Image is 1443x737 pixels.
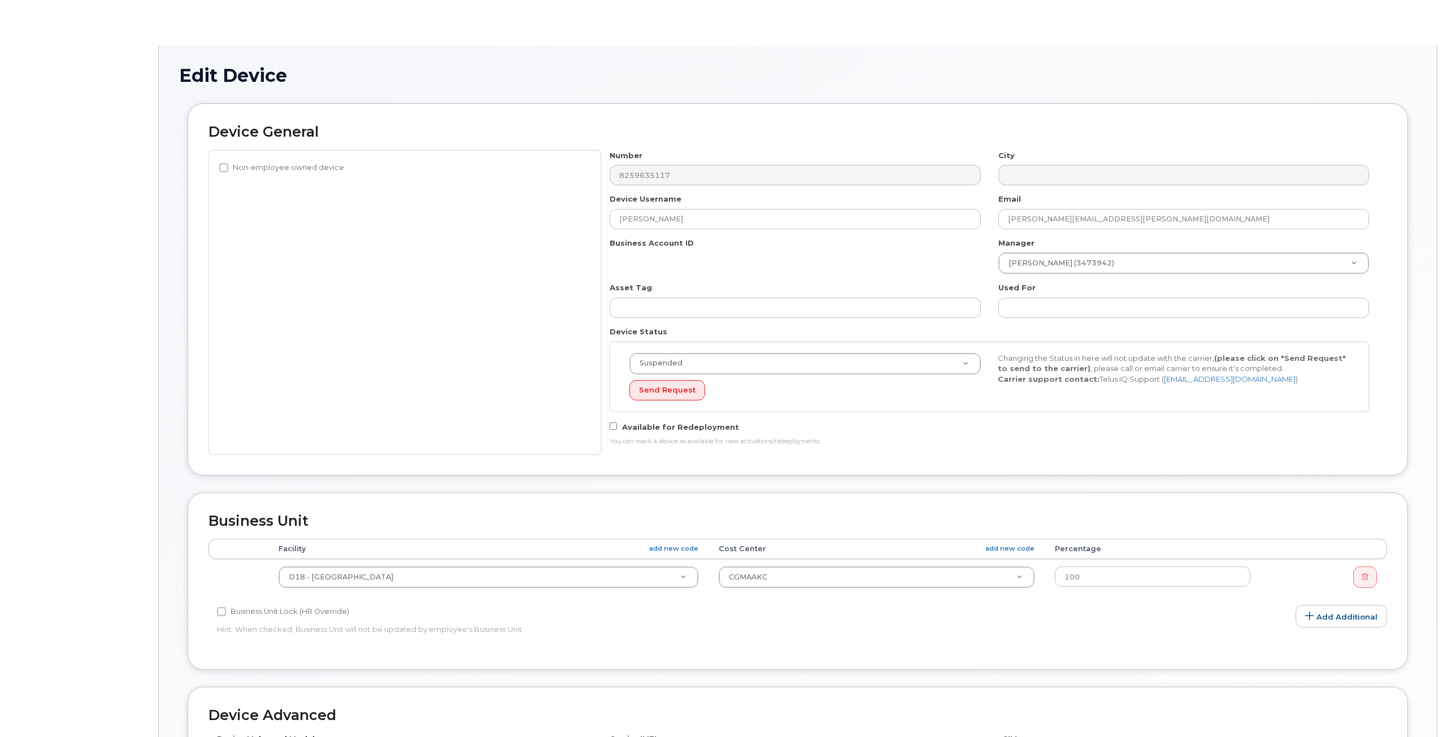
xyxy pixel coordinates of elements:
label: Device Username [610,194,681,204]
label: Non-employee owned device [219,161,344,175]
h2: Device Advanced [208,708,1387,723]
label: Manager [998,238,1035,248]
span: Suspended [633,358,683,368]
h2: Device General [208,124,1387,140]
label: City [998,150,1015,161]
label: Business Unit Lock (HR Override) [217,605,349,618]
div: You can mark a device as available for new activations/redeployments [610,437,1369,446]
th: Cost Center [709,539,1045,559]
a: [EMAIL_ADDRESS][DOMAIN_NAME] [1164,374,1296,383]
span: CGMAAKC [729,573,767,581]
span: D18 - Edmonton West [289,573,393,581]
th: Facility [268,539,709,559]
strong: Carrier support contact: [998,374,1099,383]
label: Business Account ID [610,238,694,248]
a: D18 - [GEOGRAPHIC_DATA] [279,567,698,587]
span: [PERSON_NAME] (3473942) [1002,258,1114,268]
label: Email [998,194,1021,204]
label: Used For [998,282,1036,293]
input: Available for Redeployment [610,422,617,430]
a: Suspended [630,354,980,374]
a: [PERSON_NAME] (3473942) [999,253,1368,273]
th: Percentage [1045,539,1261,559]
a: add new code [649,544,698,553]
div: Changing the Status in here will not update with the carrier, , please call or email carrier to e... [989,353,1358,385]
label: Number [610,150,642,161]
label: Device Status [610,326,667,337]
button: Send Request [629,380,705,401]
h1: Edit Device [179,66,1416,85]
input: Business Unit Lock (HR Override) [217,607,226,616]
a: add new code [985,544,1035,553]
a: CGMAAKC [719,567,1034,587]
a: Add Additional [1296,605,1387,627]
input: Non-employee owned device [219,163,228,172]
span: Available for Redeployment [622,422,739,431]
label: Asset Tag [610,282,652,293]
p: Hint: When checked, Business Unit will not be updated by employee's Business Unit [217,624,985,635]
h2: Business Unit [208,513,1387,529]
